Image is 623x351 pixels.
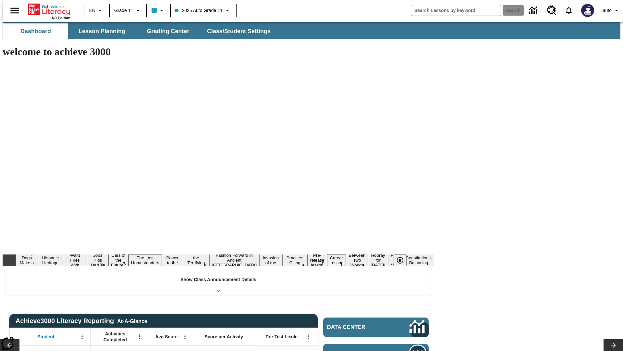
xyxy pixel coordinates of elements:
h1: welcome to achieve 3000 [3,46,434,58]
input: search field [411,5,501,16]
button: Open Menu [303,332,313,342]
button: Slide 16 Point of View [388,252,403,268]
span: Dashboard [20,28,51,35]
button: Open Menu [77,332,87,342]
button: Slide 13 Career Lesson [327,254,346,266]
button: Slide 11 Mixed Practice: Citing Evidence [282,250,308,271]
button: Language: EN, Select a language [86,5,107,16]
button: Lesson carousel, Next [604,339,623,351]
span: EN [89,7,95,14]
button: Slide 9 Fashion Forward in Ancient Rome [209,252,260,268]
button: Class color is light blue. Change class color [149,5,168,16]
button: Slide 5 Cars of the Future? [108,252,128,268]
button: Slide 6 The Last Homesteaders [128,254,162,266]
a: Data Center [525,2,543,19]
img: Avatar [581,4,594,17]
span: Score per Activity [205,334,243,340]
button: Pause [394,254,407,266]
span: Pre-Test Lexile [266,334,298,340]
button: Open Menu [135,332,144,342]
a: Data Center [323,318,429,337]
button: Slide 10 The Invasion of the Free CD [259,250,282,271]
span: Grade 11 [114,7,133,14]
button: Select a new avatar [577,2,598,19]
span: Avg Score [155,334,177,340]
button: Grading Center [136,23,201,39]
button: Profile/Settings [598,5,623,16]
button: Open Menu [180,332,190,342]
div: SubNavbar [3,23,276,39]
a: Home [28,3,70,16]
div: SubNavbar [3,22,620,39]
button: Slide 12 Pre-release lesson [308,252,327,268]
button: Slide 8 Attack of the Terrifying Tomatoes [183,250,209,271]
button: Slide 1 Diving Dogs Make a Splash [16,250,38,271]
div: Home [28,2,70,20]
button: Lesson Planning [69,23,134,39]
div: Show Class Announcement Details [6,272,431,295]
button: Slide 3 Do You Want Fries With That? [63,247,87,273]
span: Student [37,334,54,340]
button: Slide 4 Dirty Jobs Kids Had To Do [87,247,108,273]
div: At-A-Glance [117,317,147,324]
span: Data Center [327,324,388,331]
span: Grading Center [147,28,189,35]
button: Slide 2 ¡Viva Hispanic Heritage Month! [38,250,63,271]
p: Show Class Announcement Details [180,276,256,283]
button: Slide 15 Hooray for Constitution Day! [368,252,388,268]
button: Class: 2025 Auto Grade 11, Select your class [173,5,234,16]
button: Class/Student Settings [202,23,276,39]
a: Resource Center, Will open in new tab [543,2,560,19]
button: Dashboard [3,23,68,39]
span: Activities Completed [94,331,137,343]
button: Slide 14 Between Two Worlds [346,252,368,268]
span: 2025 Auto Grade 11 [175,7,222,14]
span: Tauto [601,7,612,14]
div: Pause [394,254,413,266]
button: Open side menu [5,1,24,20]
button: Grade: Grade 11, Select a grade [112,5,144,16]
a: Notifications [560,2,577,19]
button: Slide 7 Solar Power to the People [162,250,183,271]
button: Slide 17 The Constitution's Balancing Act [403,250,434,271]
span: Achieve3000 Literacy Reporting [16,317,147,325]
span: Lesson Planning [79,28,125,35]
span: NJ Edition [52,16,70,20]
span: Class/Student Settings [207,28,271,35]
